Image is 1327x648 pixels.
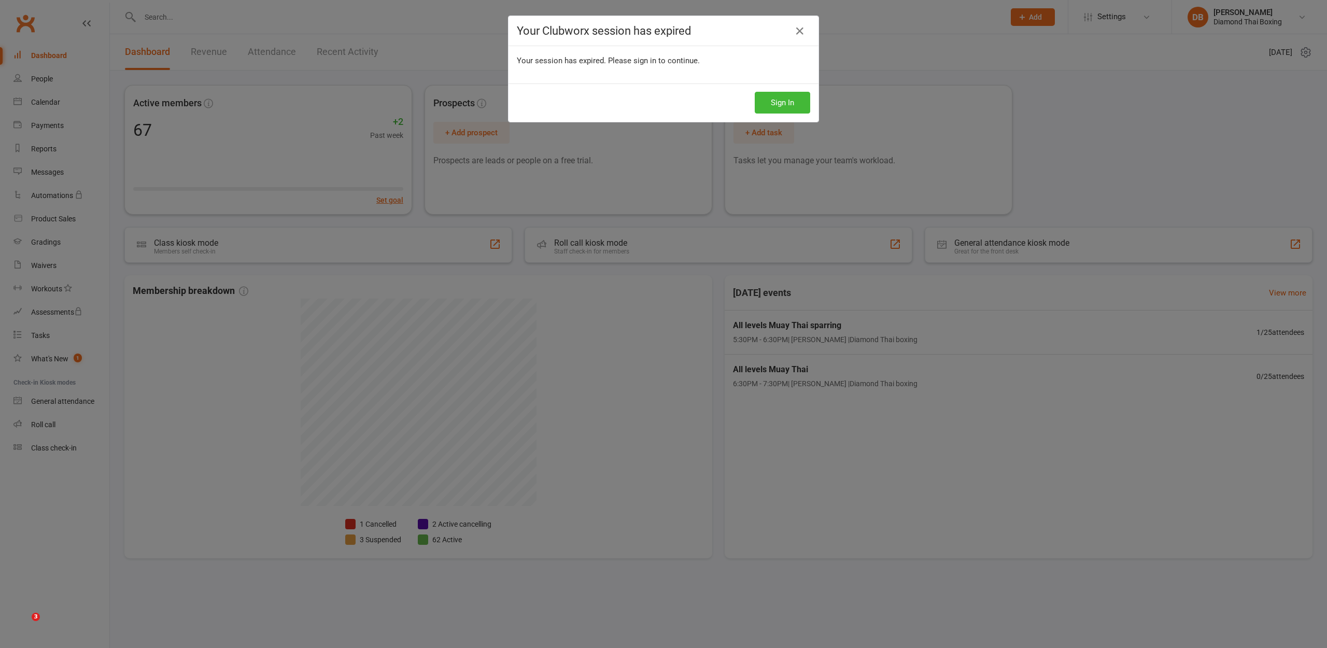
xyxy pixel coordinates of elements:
[755,92,810,114] button: Sign In
[10,613,35,638] iframe: Intercom live chat
[32,613,40,621] span: 3
[517,56,700,65] span: Your session has expired. Please sign in to continue.
[517,24,810,37] h4: Your Clubworx session has expired
[792,23,808,39] a: Close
